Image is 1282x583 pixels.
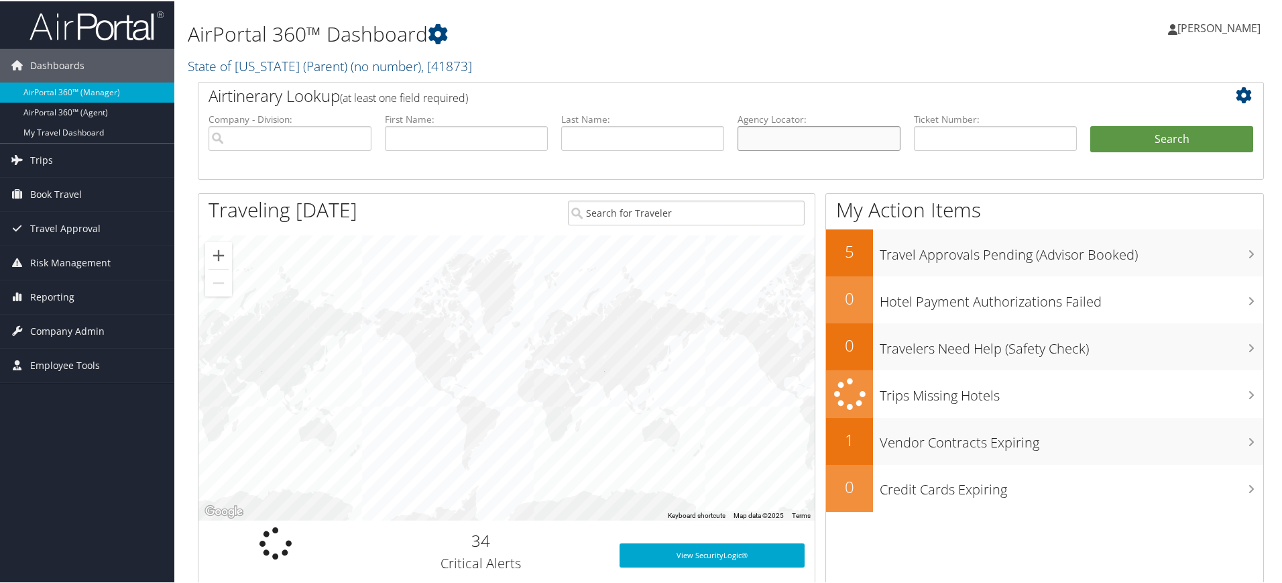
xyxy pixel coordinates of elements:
[363,553,599,572] h3: Critical Alerts
[792,511,811,518] a: Terms (opens in new tab)
[880,378,1263,404] h3: Trips Missing Hotels
[205,268,232,295] button: Zoom out
[880,284,1263,310] h3: Hotel Payment Authorizations Failed
[826,464,1263,511] a: 0Credit Cards Expiring
[826,322,1263,369] a: 0Travelers Need Help (Safety Check)
[188,56,472,74] a: State of [US_STATE] (Parent)
[1090,125,1253,152] button: Search
[205,241,232,268] button: Zoom in
[421,56,472,74] span: , [ 41873 ]
[826,195,1263,223] h1: My Action Items
[826,427,873,450] h2: 1
[880,331,1263,357] h3: Travelers Need Help (Safety Check)
[30,211,101,244] span: Travel Approval
[30,48,84,81] span: Dashboards
[561,111,724,125] label: Last Name:
[202,502,246,519] img: Google
[826,239,873,262] h2: 5
[1177,19,1261,34] span: [PERSON_NAME]
[188,19,912,47] h1: AirPortal 360™ Dashboard
[880,237,1263,263] h3: Travel Approvals Pending (Advisor Booked)
[209,111,371,125] label: Company - Division:
[30,245,111,278] span: Risk Management
[385,111,548,125] label: First Name:
[914,111,1077,125] label: Ticket Number:
[209,195,357,223] h1: Traveling [DATE]
[340,89,468,104] span: (at least one field required)
[826,333,873,356] h2: 0
[30,279,74,313] span: Reporting
[738,111,900,125] label: Agency Locator:
[30,348,100,381] span: Employee Tools
[30,9,164,40] img: airportal-logo.png
[30,176,82,210] span: Book Travel
[880,425,1263,451] h3: Vendor Contracts Expiring
[620,542,805,566] a: View SecurityLogic®
[880,472,1263,498] h3: Credit Cards Expiring
[363,528,599,551] h2: 34
[826,228,1263,275] a: 5Travel Approvals Pending (Advisor Booked)
[826,474,873,497] h2: 0
[30,142,53,176] span: Trips
[826,369,1263,417] a: Trips Missing Hotels
[668,510,725,519] button: Keyboard shortcuts
[30,313,105,347] span: Company Admin
[734,511,784,518] span: Map data ©2025
[351,56,421,74] span: ( no number )
[826,275,1263,322] a: 0Hotel Payment Authorizations Failed
[209,83,1165,106] h2: Airtinerary Lookup
[826,286,873,309] h2: 0
[202,502,246,519] a: Open this area in Google Maps (opens a new window)
[1168,7,1274,47] a: [PERSON_NAME]
[568,199,805,224] input: Search for Traveler
[826,417,1263,464] a: 1Vendor Contracts Expiring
